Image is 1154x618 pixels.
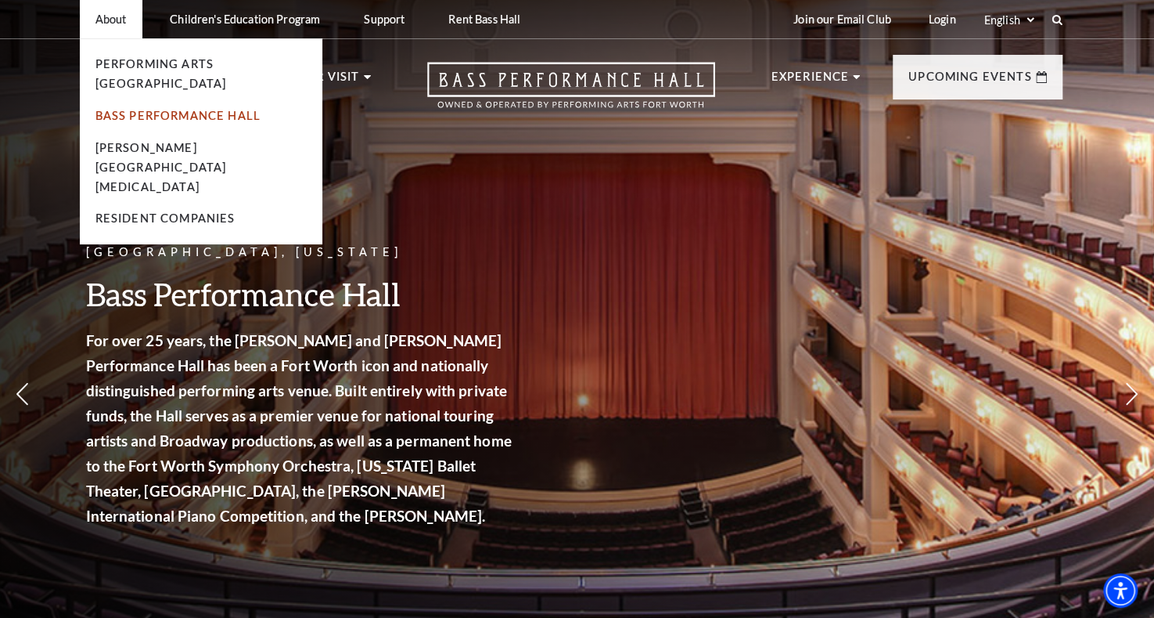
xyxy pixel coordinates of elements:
a: Resident Companies [95,211,235,225]
p: About [95,13,127,26]
p: Experience [771,67,850,96]
p: Support [364,13,404,26]
p: Rent Bass Hall [448,13,520,26]
p: Children's Education Program [170,13,320,26]
p: Upcoming Events [908,67,1032,96]
a: Performing Arts [GEOGRAPHIC_DATA] [95,57,227,90]
strong: For over 25 years, the [PERSON_NAME] and [PERSON_NAME] Performance Hall has been a Fort Worth ico... [86,331,512,525]
select: Select: [981,13,1037,27]
p: [GEOGRAPHIC_DATA], [US_STATE] [86,243,516,262]
a: Bass Performance Hall [95,109,261,122]
a: [PERSON_NAME][GEOGRAPHIC_DATA][MEDICAL_DATA] [95,141,227,193]
a: Open this option [371,62,771,124]
h3: Bass Performance Hall [86,274,516,314]
div: Accessibility Menu [1103,573,1138,608]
